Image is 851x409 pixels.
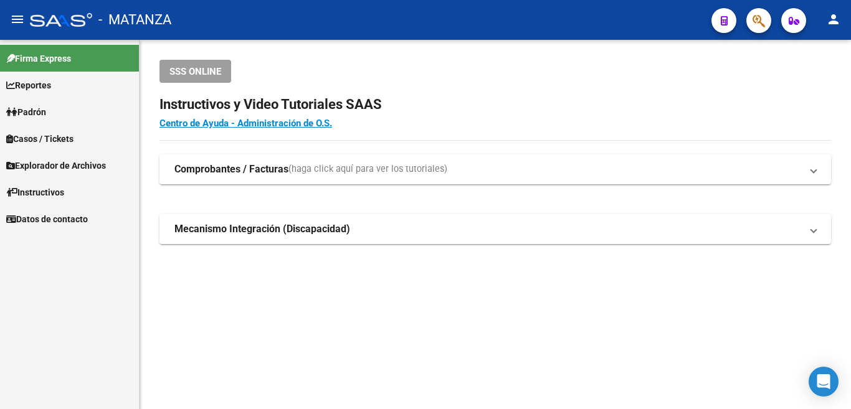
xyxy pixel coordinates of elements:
mat-expansion-panel-header: Comprobantes / Facturas(haga click aquí para ver los tutoriales) [159,154,831,184]
a: Centro de Ayuda - Administración de O.S. [159,118,332,129]
strong: Mecanismo Integración (Discapacidad) [174,222,350,236]
span: (haga click aquí para ver los tutoriales) [288,162,447,176]
span: SSS ONLINE [169,66,221,77]
span: Firma Express [6,52,71,65]
span: Explorador de Archivos [6,159,106,172]
h2: Instructivos y Video Tutoriales SAAS [159,93,831,116]
div: Open Intercom Messenger [809,367,839,397]
mat-icon: menu [10,12,25,27]
span: - MATANZA [98,6,171,34]
button: SSS ONLINE [159,60,231,83]
span: Datos de contacto [6,212,88,226]
mat-expansion-panel-header: Mecanismo Integración (Discapacidad) [159,214,831,244]
span: Instructivos [6,186,64,199]
span: Casos / Tickets [6,132,74,146]
strong: Comprobantes / Facturas [174,162,288,176]
span: Padrón [6,105,46,119]
mat-icon: person [826,12,841,27]
span: Reportes [6,78,51,92]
